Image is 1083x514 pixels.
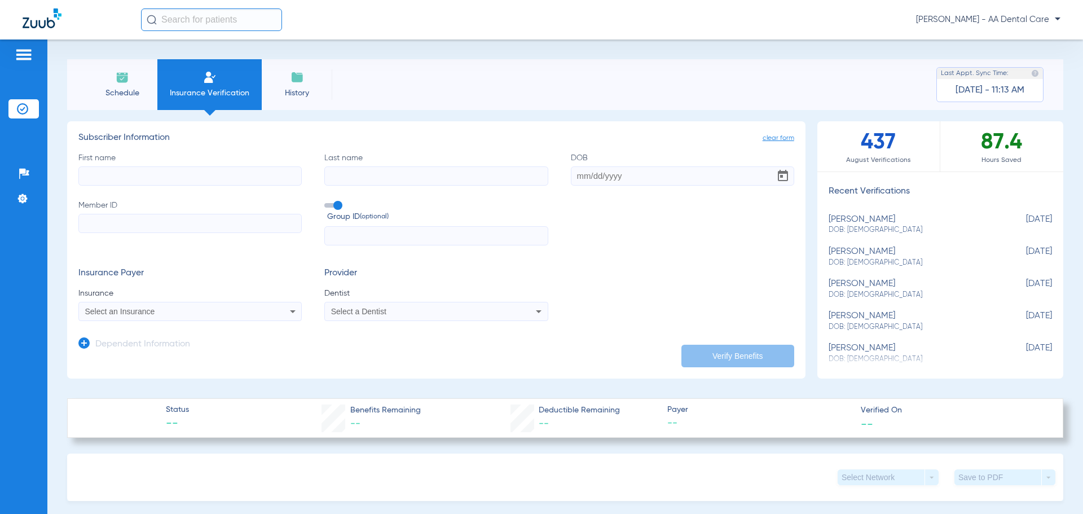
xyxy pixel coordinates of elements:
span: [DATE] [996,279,1052,300]
span: Group ID [327,211,548,223]
span: [DATE] [996,214,1052,235]
label: First name [78,152,302,186]
span: [DATE] - 11:13 AM [956,85,1024,96]
span: [PERSON_NAME] - AA Dental Care [916,14,1060,25]
label: DOB [571,152,794,186]
h3: Provider [324,268,548,279]
span: Dentist [324,288,548,299]
img: last sync help info [1031,69,1039,77]
span: [DATE] [996,311,1052,332]
span: [DATE] [996,247,1052,267]
span: Select an Insurance [85,307,155,316]
label: Member ID [78,200,302,246]
div: 437 [817,121,940,172]
span: clear form [763,133,794,144]
span: DOB: [DEMOGRAPHIC_DATA] [829,225,996,235]
span: Verified On [861,405,1045,416]
span: Benefits Remaining [350,405,421,416]
div: [PERSON_NAME] [829,311,996,332]
img: hamburger-icon [15,48,33,61]
span: Deductible Remaining [539,405,620,416]
span: Schedule [95,87,149,99]
input: First name [78,166,302,186]
small: (optional) [360,211,389,223]
span: -- [861,418,873,429]
label: Last name [324,152,548,186]
span: Insurance [78,288,302,299]
span: Select a Dentist [331,307,386,316]
span: August Verifications [817,155,940,166]
div: [PERSON_NAME] [829,343,996,364]
h3: Subscriber Information [78,133,794,144]
span: History [270,87,324,99]
h3: Insurance Payer [78,268,302,279]
input: Search for patients [141,8,282,31]
input: Last name [324,166,548,186]
img: Manual Insurance Verification [203,71,217,84]
span: DOB: [DEMOGRAPHIC_DATA] [829,258,996,268]
img: Search Icon [147,15,157,25]
span: [DATE] [996,343,1052,364]
button: Open calendar [772,165,794,187]
span: -- [350,419,360,429]
span: Status [166,404,189,416]
span: Payer [667,404,851,416]
h3: Dependent Information [95,339,190,350]
div: [PERSON_NAME] [829,247,996,267]
img: History [290,71,304,84]
button: Verify Benefits [681,345,794,367]
span: Hours Saved [940,155,1063,166]
span: Last Appt. Sync Time: [941,68,1009,79]
span: -- [667,416,851,430]
div: [PERSON_NAME] [829,279,996,300]
input: Member ID [78,214,302,233]
span: Insurance Verification [166,87,253,99]
div: [PERSON_NAME] [829,214,996,235]
img: Zuub Logo [23,8,61,28]
div: 87.4 [940,121,1063,172]
span: DOB: [DEMOGRAPHIC_DATA] [829,322,996,332]
input: DOBOpen calendar [571,166,794,186]
img: Schedule [116,71,129,84]
span: -- [166,416,189,432]
span: DOB: [DEMOGRAPHIC_DATA] [829,290,996,300]
h3: Recent Verifications [817,186,1063,197]
span: -- [539,419,549,429]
